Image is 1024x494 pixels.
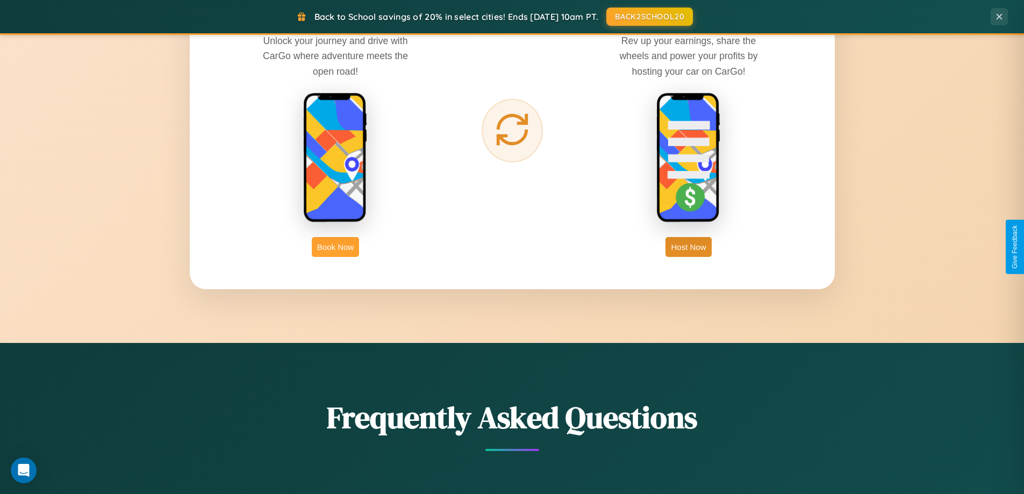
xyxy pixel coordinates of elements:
h2: Frequently Asked Questions [190,397,835,438]
p: Rev up your earnings, share the wheels and power your profits by hosting your car on CarGo! [608,33,769,78]
img: host phone [656,92,721,224]
button: BACK2SCHOOL20 [606,8,693,26]
img: rent phone [303,92,368,224]
button: Book Now [312,237,359,257]
span: Back to School savings of 20% in select cities! Ends [DATE] 10am PT. [314,11,598,22]
div: Open Intercom Messenger [11,457,37,483]
p: Unlock your journey and drive with CarGo where adventure meets the open road! [255,33,416,78]
button: Host Now [665,237,711,257]
div: Give Feedback [1011,225,1019,269]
